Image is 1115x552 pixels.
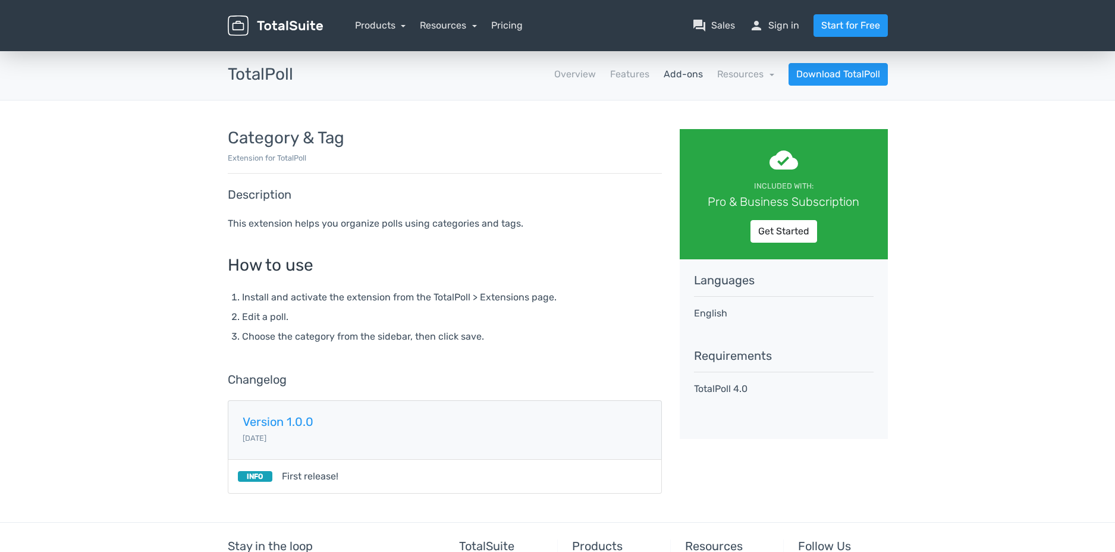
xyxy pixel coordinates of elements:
a: personSign in [749,18,799,33]
h5: Description [228,188,662,201]
p: Extension for TotalPoll [228,152,662,164]
a: Add-ons [664,67,703,81]
a: Get Started [750,220,817,243]
h3: Category & Tag [228,129,662,148]
a: Products [355,20,406,31]
h3: How to use [228,256,662,275]
div: Pro & Business Subscription [696,193,871,211]
a: Overview [554,67,596,81]
p: This extension helps you organize polls using categories and tags. [228,215,662,231]
span: person [749,18,764,33]
li: Install and activate the extension from the TotalPoll > Extensions page. [242,289,662,305]
p: English [694,306,874,321]
li: Edit a poll. [242,309,662,325]
a: Features [610,67,649,81]
a: Resources [717,68,774,80]
a: Start for Free [814,14,888,37]
a: Version 1.0.0 [DATE] [228,400,662,460]
span: question_answer [692,18,706,33]
h5: Version 1.0.0 [243,415,647,428]
h5: Changelog [228,373,662,386]
a: Resources [420,20,477,31]
small: [DATE] [243,434,266,443]
li: Choose the category from the sidebar, then click save. [242,328,662,344]
span: cloud_done [769,146,798,174]
h5: Requirements [694,349,874,362]
h5: languages [694,274,874,287]
h3: TotalPoll [228,65,293,84]
small: Included with: [754,181,814,190]
a: Pricing [491,18,523,33]
small: INFO [238,471,272,482]
span: First release! [282,469,338,484]
p: TotalPoll 4.0 [694,382,874,396]
a: Download TotalPoll [789,63,888,86]
img: TotalSuite for WordPress [228,15,323,36]
a: question_answerSales [692,18,735,33]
